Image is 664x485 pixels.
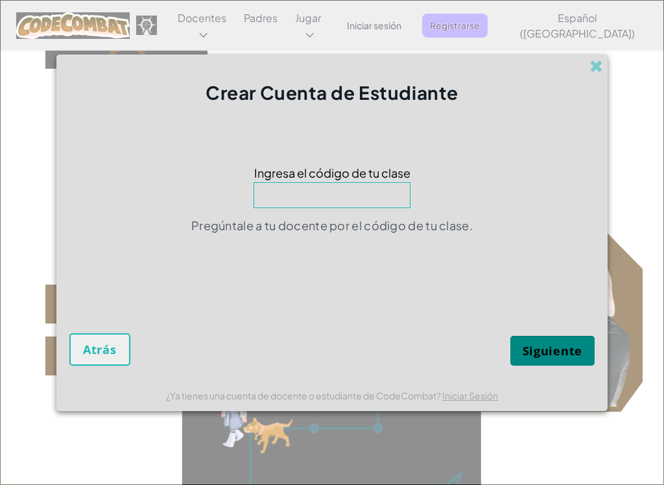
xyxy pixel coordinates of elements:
button: Siguiente [510,336,595,366]
span: Ingresa el código de tu clase [254,163,410,182]
span: Siguiente [523,343,582,359]
span: ¿Ya tienes una cuenta de docente o estudiante de CodeCombat? [166,390,442,401]
span: Atrás [83,342,117,357]
span: Crear Cuenta de Estudiante [206,81,458,104]
span: Pregúntale a tu docente por el código de tu clase. [191,218,473,233]
a: Iniciar Sesión [442,390,498,401]
button: Atrás [69,333,130,366]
